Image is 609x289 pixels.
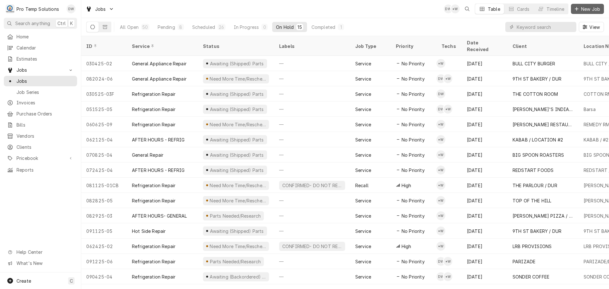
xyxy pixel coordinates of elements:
[234,24,259,30] div: In Progress
[436,211,445,220] div: *Kevin Williams's Avatar
[462,132,507,147] div: [DATE]
[4,31,77,42] a: Home
[436,105,445,114] div: Dakota Williams's Avatar
[513,76,561,82] div: 9TH ST BAKERY / DUR
[513,258,535,265] div: PARIZADE
[209,258,261,265] div: Parts Needed/Research
[132,213,187,219] div: AFTER HOURS- GENERAL
[15,20,50,27] span: Search anything
[81,178,127,193] div: 081125-01CB
[83,4,117,14] a: Go to Jobs
[209,76,266,82] div: Need More Time/Reschedule
[517,6,530,12] div: Cards
[16,278,31,284] span: Create
[436,242,445,251] div: *Kevin Williams's Avatar
[4,165,77,175] a: Reports
[16,99,74,106] span: Invoices
[132,273,175,280] div: Refrigeration Repair
[513,273,549,280] div: SONDER COFFEE
[436,120,445,129] div: *Kevin Williams's Avatar
[513,152,564,158] div: BIG SPOON ROASTERS
[209,106,264,113] div: Awaiting (Shipped) Parts
[81,86,127,102] div: 030525-03F
[402,197,425,204] span: No Priority
[513,243,552,250] div: LRB PROVISIONS
[132,197,175,204] div: Refrigeration Repair
[209,91,264,97] div: Awaiting (Shipped) Parts
[209,228,264,234] div: Awaiting (Shipped) Parts
[81,254,127,269] div: 091225-06
[339,24,343,30] div: 1
[462,178,507,193] div: [DATE]
[355,243,371,250] div: Service
[547,6,564,12] div: Timeline
[4,108,77,119] a: Purchase Orders
[67,4,75,13] div: Dana Williams's Avatar
[462,208,507,223] div: [DATE]
[436,166,445,174] div: *Kevin Williams's Avatar
[263,24,266,30] div: 0
[462,71,507,86] div: [DATE]
[355,136,371,143] div: Service
[132,243,175,250] div: Refrigeration Repair
[274,117,350,132] div: —
[81,71,127,86] div: 082024-06
[132,60,187,67] div: General Appliance Repair
[513,213,573,219] div: [PERSON_NAME] PIZZA / APEX
[436,105,445,114] div: DW
[132,136,185,143] div: AFTER HOURS - REFRIG
[132,167,185,174] div: AFTER HOURS - REFRIG
[158,24,175,30] div: Pending
[402,228,425,234] span: No Priority
[274,132,350,147] div: —
[402,136,425,143] span: No Priority
[81,239,127,254] div: 062425-02
[588,24,601,30] span: View
[132,121,175,128] div: Refrigeration Repair
[4,153,77,163] a: Go to Pricebook
[462,239,507,254] div: [DATE]
[16,260,73,266] span: What's New
[436,74,445,83] div: Dakota Williams's Avatar
[209,121,266,128] div: Need More Time/Reschedule
[488,6,500,12] div: Table
[16,167,74,173] span: Reports
[579,22,604,32] button: View
[462,4,472,14] button: Open search
[462,223,507,239] div: [DATE]
[436,257,445,266] div: Dakota Williams's Avatar
[81,117,127,132] div: 060625-09
[462,102,507,117] div: [DATE]
[192,24,215,30] div: Scheduled
[462,86,507,102] div: [DATE]
[4,43,77,53] a: Calendar
[462,193,507,208] div: [DATE]
[274,162,350,178] div: —
[274,147,350,162] div: —
[219,24,224,30] div: 26
[120,24,139,30] div: All Open
[16,6,59,12] div: Pro Temp Solutions
[16,56,74,62] span: Estimates
[16,122,74,128] span: Bills
[355,167,371,174] div: Service
[70,20,73,27] span: K
[451,4,460,13] div: *Kevin Williams's Avatar
[444,4,453,13] div: Dana Williams's Avatar
[355,43,386,49] div: Job Type
[436,196,445,205] div: *Kevin Williams's Avatar
[132,228,166,234] div: Hot Side Repair
[436,135,445,144] div: *Kevin Williams's Avatar
[443,74,452,83] div: *Kevin Williams's Avatar
[402,152,425,158] span: No Priority
[402,91,425,97] span: No Priority
[6,4,15,13] div: Pro Temp Solutions's Avatar
[282,243,343,250] div: CONFIRMED- DO NOT RESCHEDULE
[513,197,551,204] div: TOP OF THE HILL
[402,258,425,265] span: No Priority
[355,197,371,204] div: Service
[355,91,371,97] div: Service
[513,182,557,189] div: THE PARLOUR / DUR
[4,65,77,75] a: Go to Jobs
[402,60,425,67] span: No Priority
